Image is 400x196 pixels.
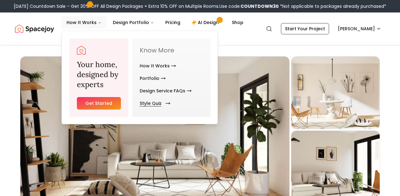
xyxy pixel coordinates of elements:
button: How It Works [62,16,107,29]
span: *Not applicable to packages already purchased* [279,3,386,9]
a: Portfolio [140,72,166,85]
b: COUNTDOWN30 [241,3,279,9]
button: Design Portfolio [108,16,159,29]
a: Style Quiz [140,97,168,110]
div: How It Works [62,31,218,125]
h2: Black+White: Urban Minimalist Home [20,35,380,46]
a: Pricing [160,16,185,29]
a: Shop [227,16,248,29]
nav: Main [62,16,248,29]
img: Spacejoy Logo [77,46,86,55]
div: [DATE] Countdown Sale – Get 30% OFF All Design Packages + Extra 10% OFF on Multiple Rooms. [14,3,386,9]
a: Start Your Project [281,23,329,34]
button: [PERSON_NAME] [334,23,385,34]
a: Get Started [77,97,121,110]
nav: Global [15,12,385,45]
a: Spacejoy [15,22,54,35]
a: AI Design [187,16,226,29]
p: Know More [140,46,203,55]
span: Use code: [219,3,279,9]
h3: Your home, designed by experts [77,60,121,90]
a: How It Works [140,60,176,72]
img: Spacejoy Logo [15,22,54,35]
a: Spacejoy [77,46,86,55]
a: Design Service FAQs [140,85,192,97]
